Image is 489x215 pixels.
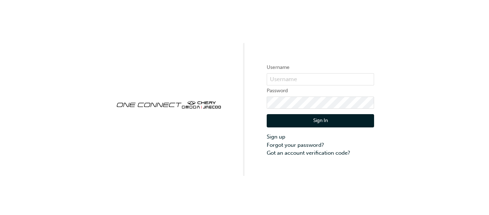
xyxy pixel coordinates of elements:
label: Password [267,87,374,95]
a: Sign up [267,133,374,141]
label: Username [267,63,374,72]
a: Forgot your password? [267,141,374,149]
a: Got an account verification code? [267,149,374,157]
img: oneconnect [115,95,222,113]
input: Username [267,73,374,85]
button: Sign In [267,114,374,128]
